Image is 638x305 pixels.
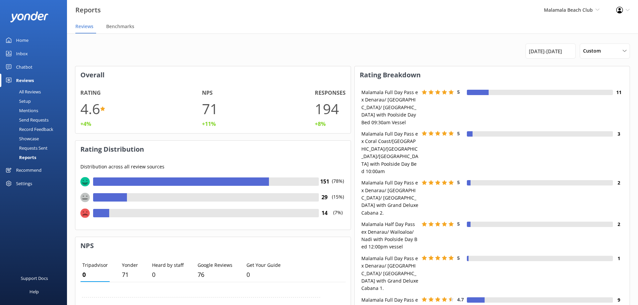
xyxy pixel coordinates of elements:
[319,209,331,218] h4: 14
[4,115,49,125] div: Send Requests
[80,120,91,129] div: +4%
[613,221,625,228] h4: 2
[82,270,108,280] p: 0
[544,7,593,13] span: Malamala Beach Club
[360,130,420,175] div: Malamala Full Day Pass ex Coral Coast/[GEOGRAPHIC_DATA]/[GEOGRAPHIC_DATA]/[GEOGRAPHIC_DATA] with ...
[613,179,625,186] h4: 2
[75,237,351,254] h3: NPS
[82,261,108,269] p: Tripadvisor
[152,270,184,280] p: 0
[29,285,39,298] div: Help
[529,47,562,55] span: [DATE] - [DATE]
[315,97,339,120] h1: 194
[4,87,41,96] div: All Reviews
[16,74,34,87] div: Reviews
[331,177,346,193] p: (78%)
[246,261,281,269] p: Get Your Guide
[360,89,420,126] div: Malamala Full Day Pass ex Denarau/ [GEOGRAPHIC_DATA]/ [GEOGRAPHIC_DATA] with Poolside Day Bed 09:...
[75,66,351,84] h3: Overall
[4,125,67,134] a: Record Feedback
[122,261,138,269] p: Yonder
[315,120,326,129] div: +8%
[202,97,218,120] h1: 71
[4,153,36,162] div: Reports
[21,272,48,285] div: Support Docs
[315,89,346,97] h4: Responses
[355,66,630,84] h3: Rating Breakdown
[4,106,38,115] div: Mentions
[202,89,213,97] h4: NPS
[106,23,134,30] span: Benchmarks
[4,96,31,106] div: Setup
[16,163,42,177] div: Recommend
[457,296,464,303] span: 4.7
[4,134,67,143] a: Showcase
[613,255,625,262] h4: 1
[457,130,460,137] span: 5
[613,296,625,304] h4: 9
[360,255,420,292] div: Malamala Full Day Pass ex Denarau/ [GEOGRAPHIC_DATA]/ [GEOGRAPHIC_DATA] with Grand Deluxe Cabana 1.
[10,11,49,22] img: yonder-white-logo.png
[4,143,67,153] a: Requests Sent
[4,143,48,153] div: Requests Sent
[457,255,460,261] span: 5
[16,177,32,190] div: Settings
[198,261,232,269] p: Google Reviews
[4,134,39,143] div: Showcase
[319,177,331,186] h4: 151
[16,33,28,47] div: Home
[4,87,67,96] a: All Reviews
[331,193,346,209] p: (15%)
[198,270,232,280] p: 76
[457,89,460,95] span: 5
[80,89,101,97] h4: Rating
[319,193,331,202] h4: 29
[360,221,420,251] div: Malamala Half Day Pass ex Denarau/ Wailoaloa/ Nadi with Poolside Day Bed 12:00pm vessel
[583,47,605,55] span: Custom
[457,179,460,185] span: 5
[75,23,93,30] span: Reviews
[75,141,351,158] h3: Rating Distribution
[4,106,67,115] a: Mentions
[80,163,346,170] p: Distribution across all review sources
[4,153,67,162] a: Reports
[4,125,53,134] div: Record Feedback
[75,5,101,15] h3: Reports
[613,130,625,138] h4: 3
[202,120,216,129] div: +11%
[246,270,281,280] p: 0
[331,209,346,225] p: (7%)
[360,179,420,217] div: Malamala Full Day Pass ex Denarau/ [GEOGRAPHIC_DATA]/ [GEOGRAPHIC_DATA] with Grand Deluxe Cabana 2.
[16,47,28,60] div: Inbox
[122,270,138,280] p: 71
[613,89,625,96] h4: 11
[80,97,100,120] h1: 4.6
[457,221,460,227] span: 5
[152,261,184,269] p: Heard by staff
[4,96,67,106] a: Setup
[4,115,67,125] a: Send Requests
[16,60,32,74] div: Chatbot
